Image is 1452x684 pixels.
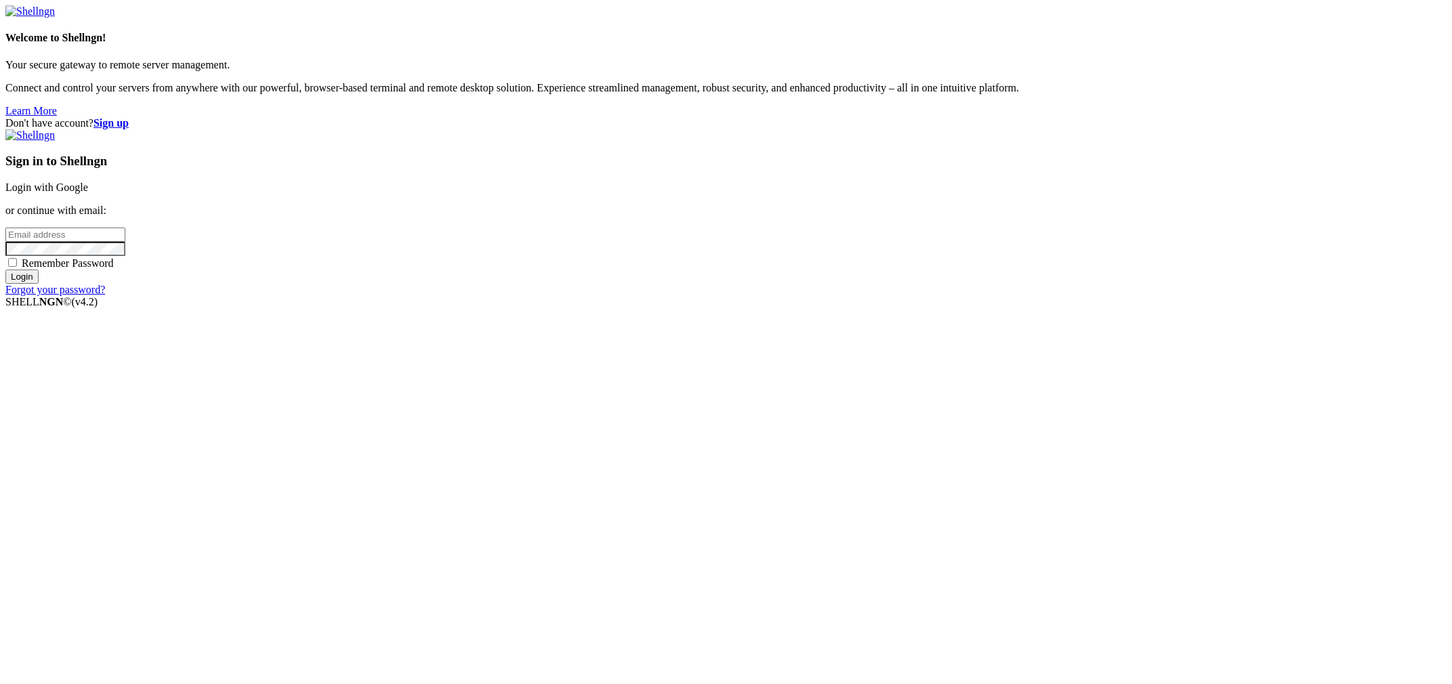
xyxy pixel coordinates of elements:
[5,228,125,242] input: Email address
[5,105,57,116] a: Learn More
[5,5,55,18] img: Shellngn
[5,205,1447,217] p: or continue with email:
[5,154,1447,169] h3: Sign in to Shellngn
[94,117,129,129] a: Sign up
[5,181,88,193] a: Login with Google
[5,296,98,307] span: SHELL ©
[5,32,1447,44] h4: Welcome to Shellngn!
[22,257,114,269] span: Remember Password
[72,296,98,307] span: 4.2.0
[5,270,39,284] input: Login
[5,82,1447,94] p: Connect and control your servers from anywhere with our powerful, browser-based terminal and remo...
[5,59,1447,71] p: Your secure gateway to remote server management.
[5,284,105,295] a: Forgot your password?
[8,258,17,267] input: Remember Password
[39,296,64,307] b: NGN
[5,117,1447,129] div: Don't have account?
[5,129,55,142] img: Shellngn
